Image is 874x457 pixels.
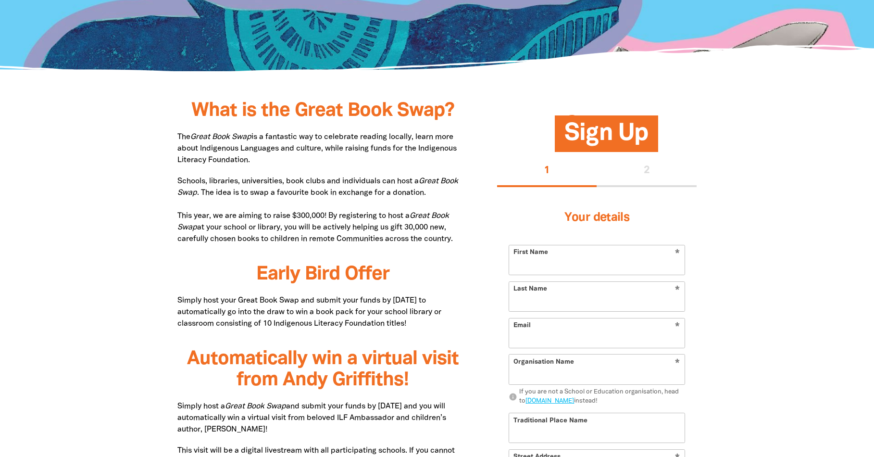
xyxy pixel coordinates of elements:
[177,401,468,435] p: Simply host a and submit your funds by [DATE] and you will automatically win a virtual visit from...
[191,102,454,120] span: What is the Great Book Swap?
[509,393,517,402] i: info
[177,213,449,231] em: Great Book Swap
[519,388,685,406] div: If you are not a School or Education organisation, head to instead!
[177,295,468,330] p: Simply host your Great Book Swap and submit your funds by [DATE] to automatically go into the dra...
[497,156,597,187] button: Stage 1
[564,123,648,152] span: Sign Up
[177,178,458,196] em: Great Book Swap
[177,176,468,245] p: Schools, libraries, universities, book clubs and individuals can host a . The idea is to swap a f...
[190,134,251,140] em: Great Book Swap
[509,199,685,237] h3: Your details
[187,350,459,389] span: Automatically win a virtual visit from Andy Griffiths!
[256,266,389,283] span: Early Bird Offer
[177,131,468,166] p: The is a fantastic way to celebrate reading locally, learn more about Indigenous Languages and cu...
[225,403,286,410] em: Great Book Swap
[525,399,574,405] a: [DOMAIN_NAME]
